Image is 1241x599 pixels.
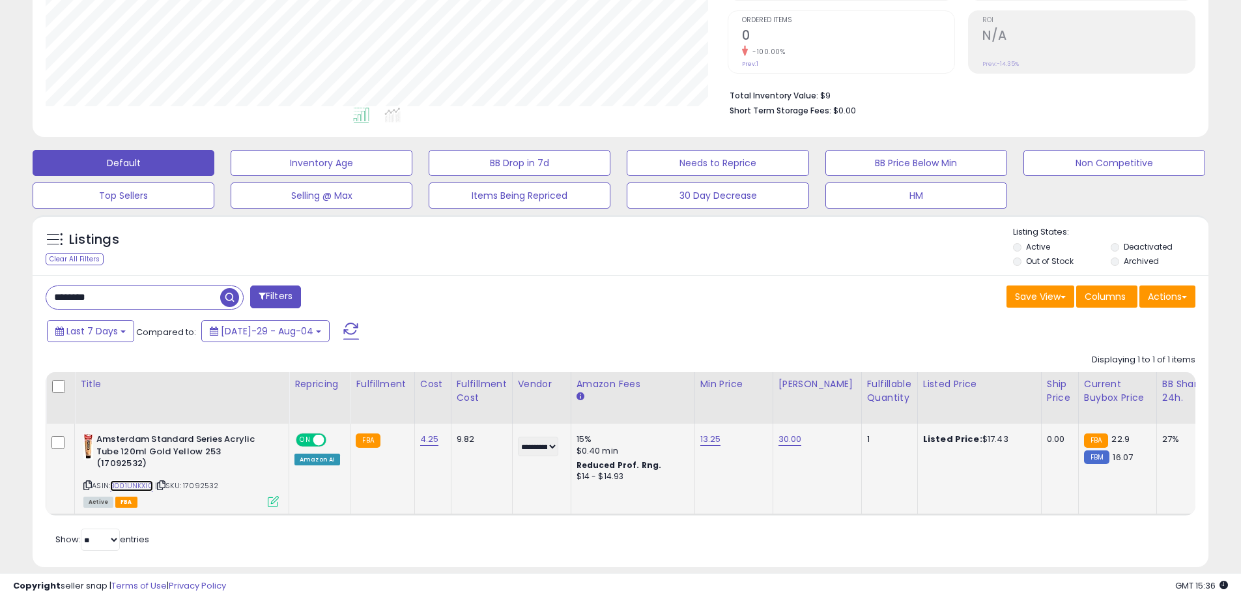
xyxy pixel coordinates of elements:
button: Columns [1076,285,1137,308]
label: Active [1026,241,1050,252]
div: BB Share 24h. [1162,377,1210,405]
div: $0.40 min [577,445,685,457]
span: | SKU: 17092532 [155,480,219,491]
li: $9 [730,87,1186,102]
button: Top Sellers [33,183,214,209]
button: Actions [1139,285,1195,308]
button: 30 Day Decrease [627,183,808,209]
h5: Listings [69,231,119,249]
b: Short Term Storage Fees: [730,105,831,116]
small: FBA [1084,433,1108,448]
small: Amazon Fees. [577,391,584,403]
div: seller snap | | [13,580,226,592]
div: $14 - $14.93 [577,471,685,482]
button: Filters [250,285,301,308]
div: Listed Price [923,377,1036,391]
small: -100.00% [748,47,785,57]
h2: 0 [742,28,954,46]
h2: N/A [982,28,1195,46]
div: 15% [577,433,685,445]
span: Last 7 Days [66,325,118,338]
b: Reduced Prof. Rng. [577,460,662,471]
span: $0.00 [833,104,856,117]
button: Last 7 Days [47,320,134,342]
span: ON [297,435,313,446]
div: Current Buybox Price [1084,377,1151,405]
label: Deactivated [1124,241,1173,252]
div: [PERSON_NAME] [778,377,856,391]
div: ASIN: [83,433,279,506]
span: OFF [324,435,345,446]
button: Non Competitive [1023,150,1205,176]
div: Fulfillment [356,377,408,391]
div: Repricing [294,377,345,391]
button: BB Drop in 7d [429,150,610,176]
button: HM [825,183,1007,209]
span: [DATE]-29 - Aug-04 [221,325,313,338]
span: FBA [115,497,137,508]
a: 30.00 [778,433,802,446]
div: Amazon Fees [577,377,689,391]
b: Listed Price: [923,433,982,445]
img: 31IeFP2zzmS._SL40_.jpg [83,433,93,460]
small: Prev: -14.35% [982,60,1019,68]
div: Title [80,377,283,391]
b: Amsterdam Standard Series Acrylic Tube 120ml Gold Yellow 253 (17092532) [96,433,255,473]
strong: Copyright [13,579,61,592]
th: CSV column name: cust_attr_2_Vendor [512,372,571,424]
span: ROI [982,17,1195,24]
div: Displaying 1 to 1 of 1 items [1092,354,1195,366]
div: Min Price [700,377,767,391]
small: Prev: 1 [742,60,758,68]
div: Clear All Filters [46,253,104,265]
span: 2025-08-12 15:36 GMT [1175,579,1228,592]
span: All listings currently available for purchase on Amazon [83,497,113,508]
div: Ship Price [1047,377,1073,405]
button: Items Being Repriced [429,183,610,209]
div: Vendor [518,377,565,391]
a: B001UNKXI0 [110,480,153,491]
a: 4.25 [420,433,439,446]
b: Total Inventory Value: [730,90,818,101]
div: Amazon AI [294,454,340,465]
button: Needs to Reprice [627,150,808,176]
span: Ordered Items [742,17,954,24]
a: 13.25 [700,433,721,446]
div: $17.43 [923,433,1031,445]
label: Out of Stock [1026,256,1074,267]
div: 9.82 [457,433,502,445]
button: Save View [1006,285,1074,308]
small: FBM [1084,450,1109,464]
span: 22.9 [1111,433,1130,445]
p: Listing States: [1013,226,1208,239]
button: Selling @ Max [231,183,412,209]
div: 1 [867,433,907,445]
label: Archived [1124,256,1159,267]
div: Fulfillable Quantity [867,377,912,405]
span: 16.07 [1113,451,1133,463]
div: 0.00 [1047,433,1068,445]
button: [DATE]-29 - Aug-04 [201,320,330,342]
div: Cost [420,377,446,391]
button: Default [33,150,214,176]
a: Terms of Use [111,579,167,592]
span: Compared to: [136,326,196,338]
span: Columns [1085,290,1126,303]
a: Privacy Policy [169,579,226,592]
div: 27% [1162,433,1205,445]
button: BB Price Below Min [825,150,1007,176]
div: Fulfillment Cost [457,377,507,405]
span: Show: entries [55,533,149,546]
button: Inventory Age [231,150,412,176]
small: FBA [356,433,380,448]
